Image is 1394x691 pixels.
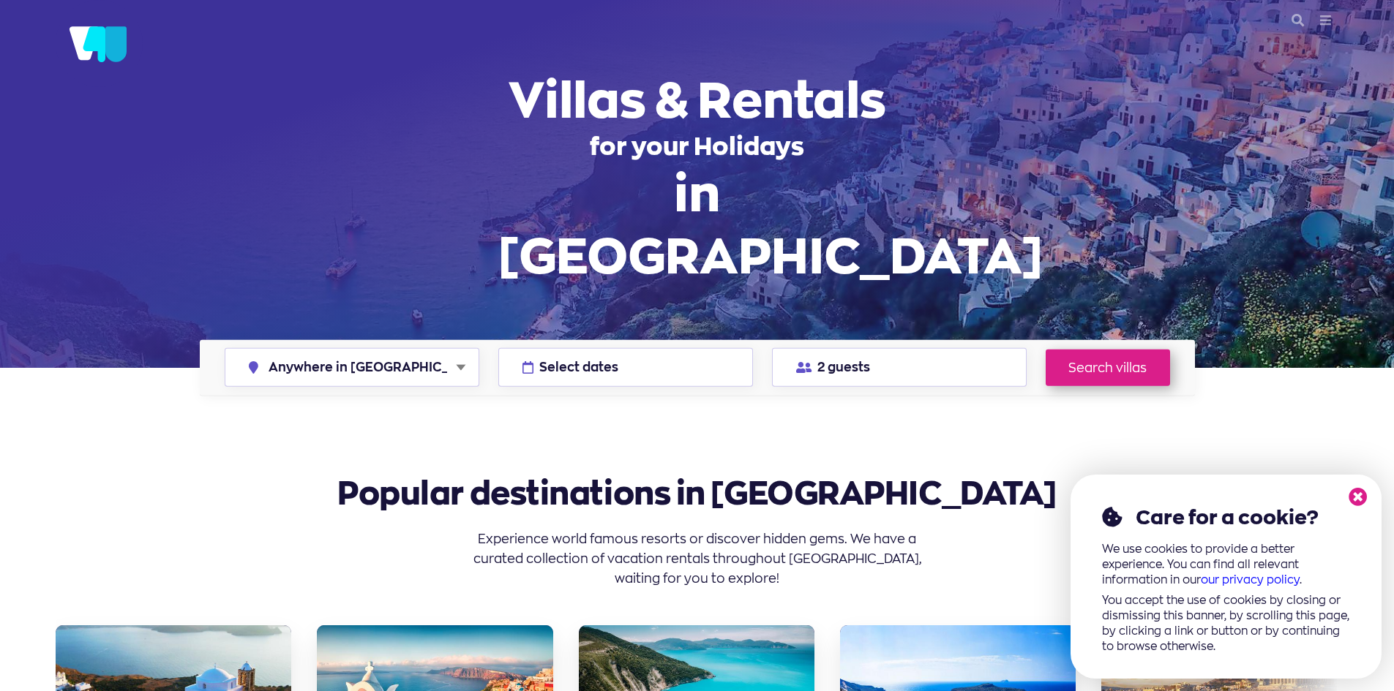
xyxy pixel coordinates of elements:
a: Search villas [1046,349,1170,385]
span: in [GEOGRAPHIC_DATA] [498,162,896,287]
button: Select dates [498,348,753,387]
span: Select dates [539,361,618,374]
p: Experience world famous resorts or discover hidden gems. We have a curated collection of vacation... [460,529,935,589]
h2: Popular destinations in [GEOGRAPHIC_DATA] [56,474,1338,513]
a: our privacy policy [1201,573,1300,586]
span: 2 guests [817,361,870,374]
p: You accept the use of cookies by closing or dismissing this banner, by scrolling this page, by cl... [1102,593,1351,654]
h2: Care for a cookie? [1102,505,1351,529]
span: Villas & Rentals [498,69,896,131]
h1: for your Holidays [498,69,896,287]
p: We use cookies to provide a better experience. You can find all relevant information in our . [1102,542,1351,588]
button: 2 guests [772,348,1027,387]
